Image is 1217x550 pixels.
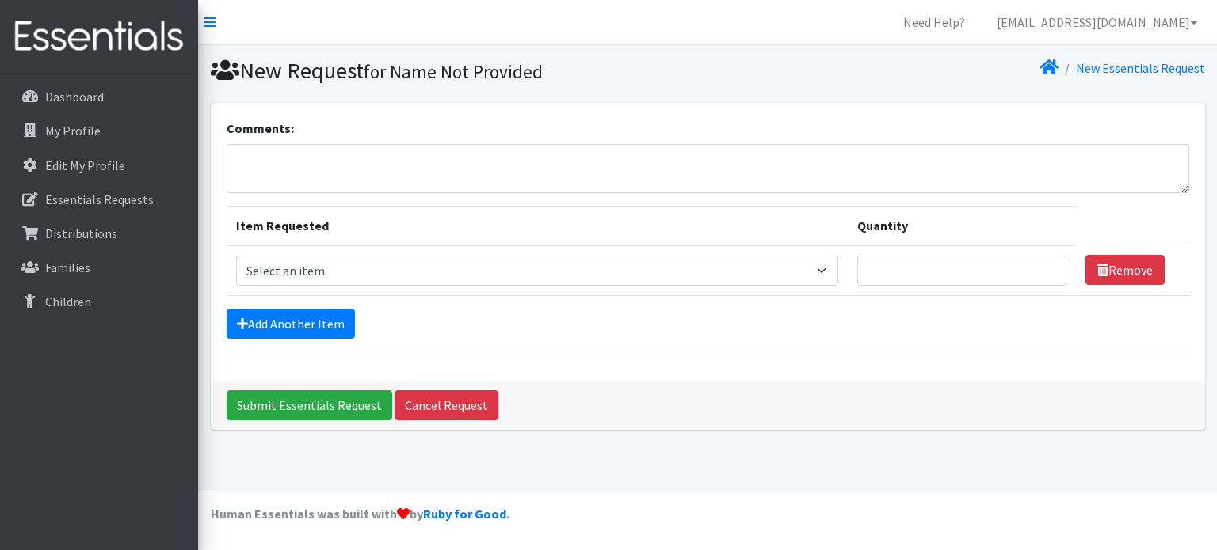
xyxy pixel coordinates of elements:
[364,60,543,83] small: for Name Not Provided
[984,6,1211,38] a: [EMAIL_ADDRESS][DOMAIN_NAME]
[6,81,192,112] a: Dashboard
[423,506,506,522] a: Ruby for Good
[45,123,101,138] p: My Profile
[211,506,509,522] strong: Human Essentials was built with by .
[891,6,978,38] a: Need Help?
[211,57,702,85] h1: New Request
[45,294,91,309] p: Children
[6,150,192,181] a: Edit My Profile
[6,286,192,317] a: Children
[227,206,849,245] th: Item Requested
[45,260,90,275] p: Families
[45,192,154,207] p: Essentials Requests
[45,157,125,173] p: Edit My Profile
[395,390,498,420] a: Cancel Request
[1076,60,1205,76] a: New Essentials Request
[848,206,1076,245] th: Quantity
[227,309,355,339] a: Add Another Item
[227,119,294,138] label: Comments:
[45,226,117,241] p: Distributions
[6,218,192,249] a: Distributions
[227,390,392,420] input: Submit Essentials Request
[6,184,192,215] a: Essentials Requests
[6,252,192,283] a: Families
[45,89,104,104] p: Dashboard
[6,115,192,146] a: My Profile
[1085,255,1165,285] a: Remove
[6,10,192,63] img: HumanEssentials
